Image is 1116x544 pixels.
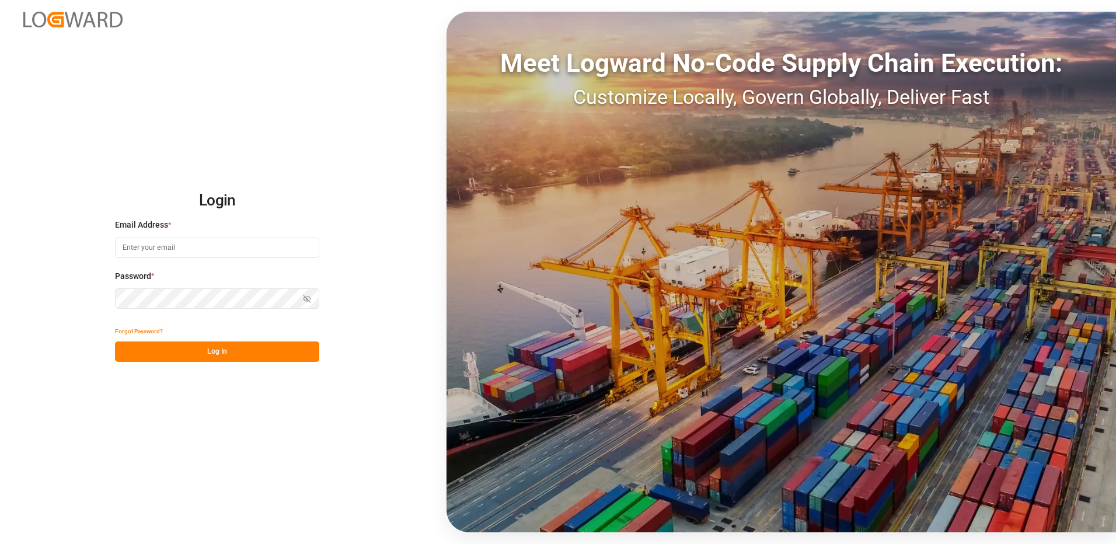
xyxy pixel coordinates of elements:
[447,44,1116,82] div: Meet Logward No-Code Supply Chain Execution:
[115,270,151,283] span: Password
[115,341,319,362] button: Log In
[115,238,319,258] input: Enter your email
[115,321,163,341] button: Forgot Password?
[115,219,168,231] span: Email Address
[115,182,319,219] h2: Login
[23,12,123,27] img: Logward_new_orange.png
[447,82,1116,112] div: Customize Locally, Govern Globally, Deliver Fast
